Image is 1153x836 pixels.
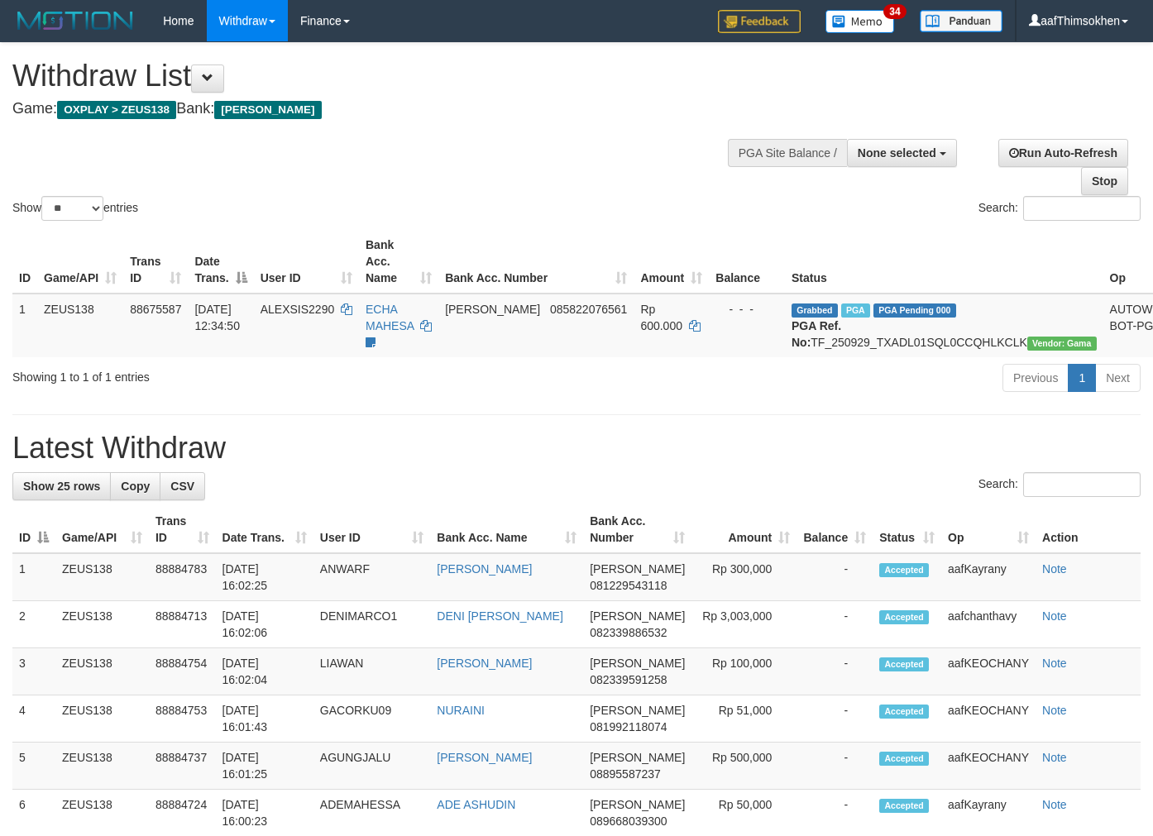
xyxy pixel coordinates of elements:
[437,562,532,576] a: [PERSON_NAME]
[691,506,797,553] th: Amount: activate to sort column ascending
[797,743,873,790] td: -
[691,695,797,743] td: Rp 51,000
[110,472,160,500] a: Copy
[590,704,685,717] span: [PERSON_NAME]
[1081,167,1128,195] a: Stop
[1095,364,1141,392] a: Next
[797,695,873,743] td: -
[1042,657,1067,670] a: Note
[216,506,313,553] th: Date Trans.: activate to sort column ascending
[55,553,149,601] td: ZEUS138
[1023,196,1141,221] input: Search:
[55,695,149,743] td: ZEUS138
[121,480,150,493] span: Copy
[313,506,431,553] th: User ID: activate to sort column ascending
[941,601,1036,648] td: aafchanthavy
[149,743,216,790] td: 88884737
[438,230,634,294] th: Bank Acc. Number: activate to sort column ascending
[879,705,929,719] span: Accepted
[1042,798,1067,811] a: Note
[261,303,335,316] span: ALEXSIS2290
[998,139,1128,167] a: Run Auto-Refresh
[797,506,873,553] th: Balance: activate to sort column ascending
[590,751,685,764] span: [PERSON_NAME]
[437,704,485,717] a: NURAINI
[640,303,682,332] span: Rp 600.000
[873,506,941,553] th: Status: activate to sort column ascending
[55,743,149,790] td: ZEUS138
[691,553,797,601] td: Rp 300,000
[12,553,55,601] td: 1
[590,815,667,828] span: Copy 089668039300 to clipboard
[590,609,685,623] span: [PERSON_NAME]
[590,626,667,639] span: Copy 082339886532 to clipboard
[216,601,313,648] td: [DATE] 16:02:06
[12,101,752,117] h4: Game: Bank:
[55,506,149,553] th: Game/API: activate to sort column ascending
[130,303,181,316] span: 88675587
[879,799,929,813] span: Accepted
[858,146,936,160] span: None selected
[1042,751,1067,764] a: Note
[313,695,431,743] td: GACORKU09
[41,196,103,221] select: Showentries
[12,60,752,93] h1: Withdraw List
[12,601,55,648] td: 2
[590,579,667,592] span: Copy 081229543118 to clipboard
[57,101,176,119] span: OXPLAY > ZEUS138
[879,563,929,577] span: Accepted
[313,601,431,648] td: DENIMARCO1
[445,303,540,316] span: [PERSON_NAME]
[23,480,100,493] span: Show 25 rows
[709,230,785,294] th: Balance
[160,472,205,500] a: CSV
[590,767,661,781] span: Copy 08895587237 to clipboard
[313,743,431,790] td: AGUNGJALU
[214,101,321,119] span: [PERSON_NAME]
[920,10,1002,32] img: panduan.png
[590,798,685,811] span: [PERSON_NAME]
[590,562,685,576] span: [PERSON_NAME]
[691,648,797,695] td: Rp 100,000
[37,294,123,357] td: ZEUS138
[216,648,313,695] td: [DATE] 16:02:04
[941,506,1036,553] th: Op: activate to sort column ascending
[149,601,216,648] td: 88884713
[437,798,515,811] a: ADE ASHUDIN
[366,303,414,332] a: ECHA MAHESA
[55,601,149,648] td: ZEUS138
[1068,364,1096,392] a: 1
[1042,562,1067,576] a: Note
[978,196,1141,221] label: Search:
[691,743,797,790] td: Rp 500,000
[430,506,583,553] th: Bank Acc. Name: activate to sort column ascending
[216,553,313,601] td: [DATE] 16:02:25
[1023,472,1141,497] input: Search:
[792,303,838,318] span: Grabbed
[437,609,562,623] a: DENI [PERSON_NAME]
[12,695,55,743] td: 4
[55,648,149,695] td: ZEUS138
[728,139,847,167] div: PGA Site Balance /
[879,657,929,671] span: Accepted
[12,362,468,385] div: Showing 1 to 1 of 1 entries
[941,743,1036,790] td: aafKEOCHANY
[12,506,55,553] th: ID: activate to sort column descending
[978,472,1141,497] label: Search:
[941,648,1036,695] td: aafKEOCHANY
[797,648,873,695] td: -
[715,301,778,318] div: - - -
[12,230,37,294] th: ID
[12,472,111,500] a: Show 25 rows
[12,743,55,790] td: 5
[194,303,240,332] span: [DATE] 12:34:50
[879,610,929,624] span: Accepted
[941,695,1036,743] td: aafKEOCHANY
[437,657,532,670] a: [PERSON_NAME]
[583,506,691,553] th: Bank Acc. Number: activate to sort column ascending
[254,230,359,294] th: User ID: activate to sort column ascending
[12,196,138,221] label: Show entries
[792,319,841,349] b: PGA Ref. No:
[1036,506,1141,553] th: Action
[216,695,313,743] td: [DATE] 16:01:43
